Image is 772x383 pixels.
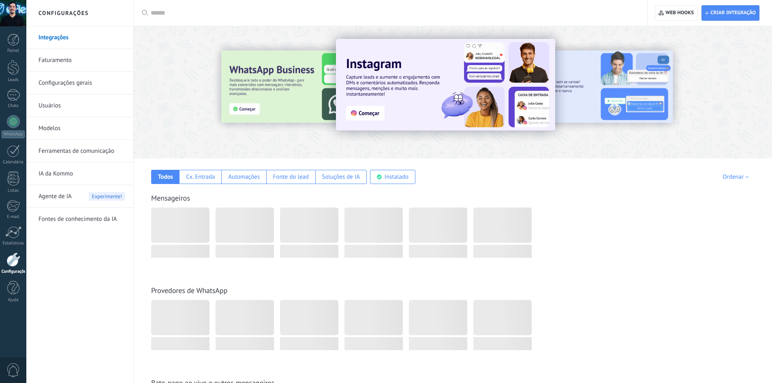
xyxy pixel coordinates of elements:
li: Usuários [26,94,133,117]
div: Cx. Entrada [186,173,215,181]
div: Fonte do lead [273,173,309,181]
div: Estatísticas [2,241,25,246]
li: Faturamento [26,49,133,72]
a: Ferramentas de comunicação [38,140,125,163]
li: Integrações [26,26,133,49]
span: Experimente! [89,192,125,201]
a: Faturamento [38,49,125,72]
a: Modelos [38,117,125,140]
li: IA da Kommo [26,163,133,185]
div: Leads [2,77,25,83]
a: Agente de IA Experimente! [38,185,125,208]
div: Listas [2,188,25,193]
a: Fontes de conhecimento da IA [38,208,125,231]
li: Ferramentas de comunicação [26,140,133,163]
a: IA da Kommo [38,163,125,185]
div: Configurações [2,269,25,274]
li: Fontes de conhecimento da IA [26,208,133,230]
div: Calendário [2,160,25,165]
li: Modelos [26,117,133,140]
span: Criar integração [710,10,756,16]
div: Soluções de IA [322,173,360,181]
a: Provedores de WhatsApp [151,286,227,295]
div: WhatsApp [2,131,25,138]
a: Mensageiros [151,193,190,203]
div: E-mail [2,214,25,220]
div: Painel [2,48,25,53]
button: Web hooks [655,5,697,21]
a: Usuários [38,94,125,117]
li: Agente de IA [26,185,133,208]
div: Todos [158,173,173,181]
a: Integrações [38,26,125,49]
a: Configurações gerais [38,72,125,94]
div: Ordenar [723,173,751,181]
li: Configurações gerais [26,72,133,94]
span: Web hooks [665,10,694,16]
div: Automações [228,173,260,181]
div: Ajuda [2,297,25,303]
img: Slide 1 [336,39,555,131]
button: Criar integração [701,5,759,21]
img: Slide 3 [221,51,394,123]
span: Agente de IA [38,185,72,208]
div: Instalado [385,173,408,181]
img: Slide 2 [500,51,673,123]
div: Chats [2,103,25,109]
